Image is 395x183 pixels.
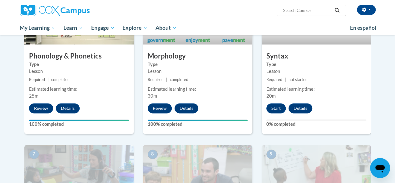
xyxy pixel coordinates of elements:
[29,93,38,99] span: 25m
[148,93,157,99] span: 30m
[266,61,366,68] label: Type
[47,77,49,82] span: |
[59,21,87,35] a: Learn
[266,93,276,99] span: 20m
[148,61,248,68] label: Type
[15,21,380,35] div: Main menu
[266,86,366,93] div: Estimated learning time:
[266,121,366,128] label: 0% completed
[29,103,53,113] button: Review
[122,24,147,32] span: Explore
[20,5,90,16] img: Cox Campus
[148,119,248,121] div: Your progress
[29,86,129,93] div: Estimated learning time:
[289,103,312,113] button: Details
[346,21,380,34] a: En español
[175,103,198,113] button: Details
[29,61,129,68] label: Type
[29,119,129,121] div: Your progress
[24,51,134,61] h3: Phonology & Phonetics
[20,5,132,16] a: Cox Campus
[91,24,115,32] span: Engage
[148,103,172,113] button: Review
[51,77,70,82] span: completed
[350,24,376,31] span: En español
[148,150,158,159] span: 8
[56,103,80,113] button: Details
[143,51,252,61] h3: Morphology
[16,21,60,35] a: My Learning
[29,77,45,82] span: Required
[151,21,181,35] a: About
[29,68,129,75] div: Lesson
[63,24,83,32] span: Learn
[29,150,39,159] span: 7
[118,21,151,35] a: Explore
[285,77,286,82] span: |
[266,68,366,75] div: Lesson
[29,121,129,128] label: 100% completed
[262,51,371,61] h3: Syntax
[148,86,248,93] div: Estimated learning time:
[170,77,188,82] span: completed
[19,24,55,32] span: My Learning
[282,7,332,14] input: Search Courses
[148,121,248,128] label: 100% completed
[289,77,308,82] span: not started
[266,150,276,159] span: 9
[148,77,164,82] span: Required
[87,21,119,35] a: Engage
[266,103,286,113] button: Start
[332,7,342,14] button: Search
[357,5,376,15] button: Account Settings
[266,77,282,82] span: Required
[166,77,167,82] span: |
[156,24,177,32] span: About
[148,68,248,75] div: Lesson
[370,158,390,178] iframe: Button to launch messaging window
